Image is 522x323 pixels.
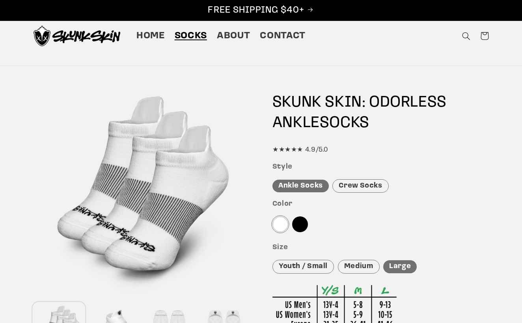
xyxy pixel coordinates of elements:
div: Medium [338,260,380,274]
h3: Style [272,163,489,172]
span: Contact [260,30,305,42]
div: Crew Socks [332,179,388,193]
div: Youth / Small [272,260,334,274]
p: FREE SHIPPING $40+ [8,4,514,17]
span: ANKLE [272,115,320,131]
h3: Color [272,200,489,209]
a: Home [131,25,170,47]
h3: Size [272,243,489,252]
h1: SKUNK SKIN: ODORLESS SOCKS [272,92,489,133]
span: Socks [175,30,207,42]
img: Skunk Skin Anti-Odor Socks. [34,26,120,46]
span: Home [136,30,165,42]
a: Socks [170,25,212,47]
a: About [212,25,255,47]
div: Ankle Socks [272,180,329,193]
div: ★★★★★ 4.9/5.0 [272,144,489,156]
a: Contact [255,25,311,47]
summary: Search [457,27,475,45]
span: About [217,30,250,42]
div: Large [383,260,417,273]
